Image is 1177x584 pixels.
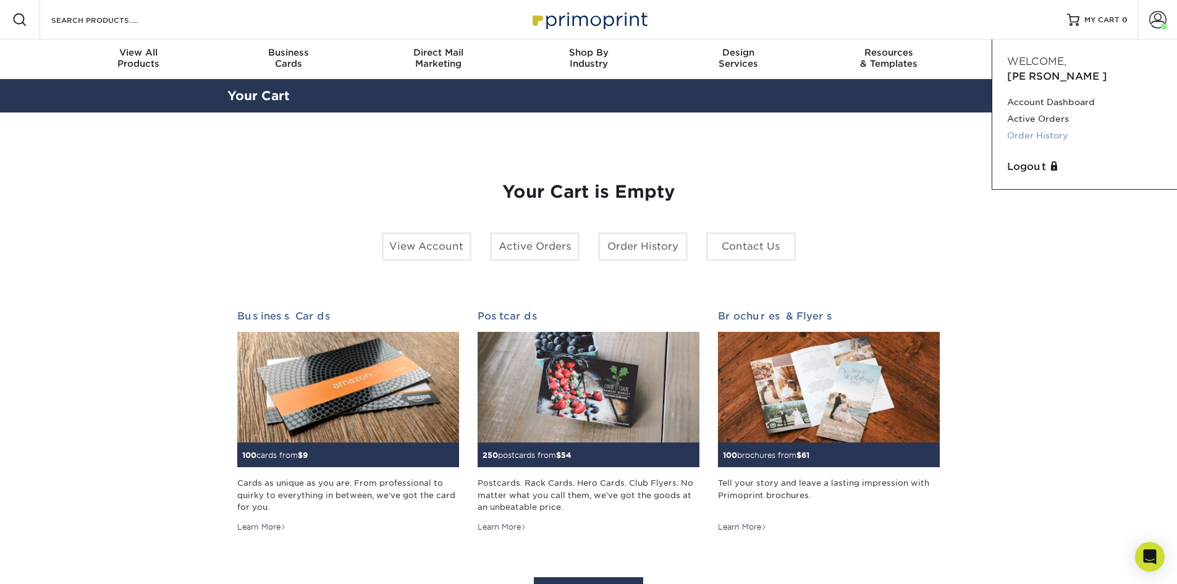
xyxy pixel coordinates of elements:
[478,310,699,533] a: Postcards 250postcards from$54 Postcards. Rack Cards. Hero Cards. Club Flyers. No matter what you...
[213,40,363,79] a: BusinessCards
[513,47,664,69] div: Industry
[1007,111,1162,127] a: Active Orders
[814,47,964,69] div: & Templates
[237,310,459,322] h2: Business Cards
[814,40,964,79] a: Resources& Templates
[964,47,1114,69] div: & Support
[237,182,940,203] h1: Your Cart is Empty
[513,47,664,58] span: Shop By
[237,522,286,533] div: Learn More
[718,310,940,533] a: Brochures & Flyers 100brochures from$61 Tell your story and leave a lasting impression with Primo...
[242,451,256,460] span: 100
[478,310,699,322] h2: Postcards
[483,451,572,460] small: postcards from
[556,451,561,460] span: $
[478,477,699,513] div: Postcards. Rack Cards. Hero Cards. Club Flyers. No matter what you call them, we've got the goods...
[64,47,214,58] span: View All
[1084,15,1120,25] span: MY CART
[213,47,363,69] div: Cards
[598,232,688,261] a: Order History
[1007,159,1162,174] a: Logout
[706,232,796,261] a: Contact Us
[242,451,308,460] small: cards from
[527,6,651,33] img: Primoprint
[723,451,737,460] span: 100
[513,40,664,79] a: Shop ByIndustry
[483,451,498,460] span: 250
[718,477,940,513] div: Tell your story and leave a lasting impression with Primoprint brochures.
[237,310,459,533] a: Business Cards 100cards from$9 Cards as unique as you are. From professional to quirky to everyth...
[718,332,940,443] img: Brochures & Flyers
[478,332,699,443] img: Postcards
[1007,70,1107,82] span: [PERSON_NAME]
[561,451,572,460] span: 54
[382,232,471,261] a: View Account
[796,451,801,460] span: $
[723,451,809,460] small: brochures from
[237,477,459,513] div: Cards as unique as you are. From professional to quirky to everything in between, we've got the c...
[664,40,814,79] a: DesignServices
[227,88,290,103] a: Your Cart
[664,47,814,69] div: Services
[363,47,513,58] span: Direct Mail
[478,522,526,533] div: Learn More
[964,40,1114,79] a: Contact& Support
[50,12,171,27] input: SEARCH PRODUCTS.....
[1122,15,1128,24] span: 0
[303,451,308,460] span: 9
[1007,127,1162,144] a: Order History
[1007,94,1162,111] a: Account Dashboard
[490,232,580,261] a: Active Orders
[363,47,513,69] div: Marketing
[664,47,814,58] span: Design
[363,40,513,79] a: Direct MailMarketing
[298,451,303,460] span: $
[213,47,363,58] span: Business
[64,47,214,69] div: Products
[718,310,940,322] h2: Brochures & Flyers
[964,47,1114,58] span: Contact
[1135,542,1165,572] div: Open Intercom Messenger
[1007,56,1066,67] span: Welcome,
[237,332,459,443] img: Business Cards
[64,40,214,79] a: View AllProducts
[718,522,767,533] div: Learn More
[801,451,809,460] span: 61
[814,47,964,58] span: Resources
